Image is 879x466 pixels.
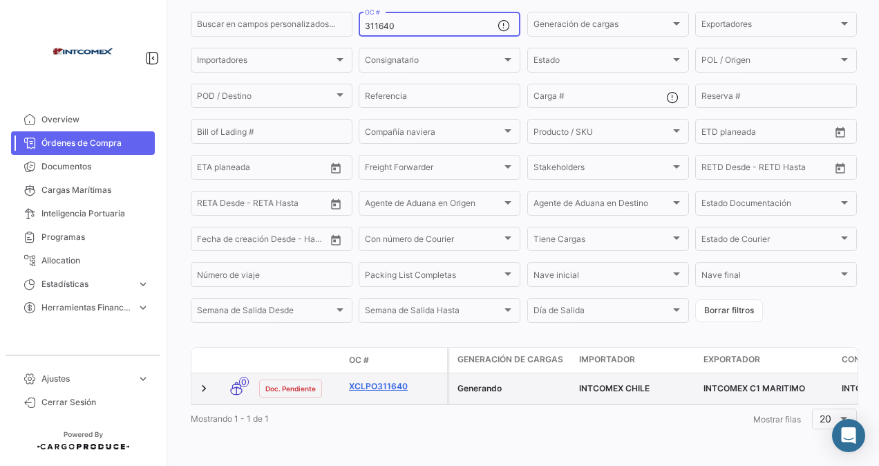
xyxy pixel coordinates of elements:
span: Documentos [41,160,149,173]
span: Compañía naviera [365,129,502,138]
span: Con número de Courier [365,236,502,246]
span: INTCOMEX CHILE [579,383,650,393]
button: Borrar filtros [695,299,763,322]
datatable-header-cell: Importador [574,348,698,373]
span: 0 [239,377,249,387]
span: Tiene Cargas [533,236,670,246]
a: Inteligencia Portuaria [11,202,155,225]
a: Programas [11,225,155,249]
div: Generando [457,382,568,395]
span: POL / Origen [701,57,838,67]
button: Open calendar [325,194,346,214]
span: Programas [41,231,149,243]
input: Hasta [736,129,797,138]
span: Mostrar filas [753,414,801,425]
datatable-header-cell: Modo de Transporte [219,355,254,366]
input: Desde [197,165,222,174]
input: Hasta [231,165,293,174]
span: Consignatario [365,57,502,67]
span: 20 [820,413,831,425]
span: Doc. Pendiente [265,383,316,394]
span: Día de Salida [533,308,670,317]
span: Semana de Salida Hasta [365,308,502,317]
span: Semana de Salida Desde [197,308,334,317]
span: Exportadores [701,21,838,31]
span: expand_more [137,278,149,290]
span: Inteligencia Portuaria [41,207,149,220]
span: Estado [533,57,670,67]
button: Open calendar [325,230,346,250]
span: OC # [349,354,369,366]
span: Cargas Marítimas [41,184,149,196]
a: Overview [11,108,155,131]
input: Hasta [736,165,797,174]
a: XCLPO311640 [349,380,442,393]
span: Importadores [197,57,334,67]
input: Desde [197,236,222,246]
span: Importador [579,353,635,366]
button: Open calendar [830,158,851,178]
span: Ajustes [41,373,131,385]
span: Stakeholders [533,165,670,174]
span: Mostrando 1 - 1 de 1 [191,413,269,424]
span: Cerrar Sesión [41,396,149,409]
span: Nave final [701,272,838,282]
span: Packing List Completas [365,272,502,282]
a: Documentos [11,155,155,178]
datatable-header-cell: Estado Doc. [254,355,343,366]
span: Producto / SKU [533,129,670,138]
span: Herramientas Financieras [41,301,131,314]
span: expand_more [137,373,149,385]
span: Agente de Aduana en Destino [533,201,670,210]
a: Cargas Marítimas [11,178,155,202]
a: Allocation [11,249,155,272]
span: Agente de Aduana en Origen [365,201,502,210]
span: expand_more [137,301,149,314]
span: Generación de cargas [533,21,670,31]
datatable-header-cell: Generación de cargas [449,348,574,373]
img: intcomex.png [48,17,117,86]
datatable-header-cell: Exportador [698,348,836,373]
span: INTCOMEX C1 MARITIMO [703,383,805,393]
span: Overview [41,113,149,126]
button: Open calendar [325,158,346,178]
a: Órdenes de Compra [11,131,155,155]
input: Hasta [231,201,293,210]
input: Hasta [231,236,293,246]
span: POD / Destino [197,93,334,103]
span: Estadísticas [41,278,131,290]
input: Desde [701,129,726,138]
span: Estado de Courier [701,236,838,246]
a: Expand/Collapse Row [197,382,211,395]
span: Exportador [703,353,760,366]
input: Desde [701,165,726,174]
datatable-header-cell: OC # [343,348,447,372]
span: Nave inicial [533,272,670,282]
span: Allocation [41,254,149,267]
span: Estado Documentación [701,201,838,210]
span: Freight Forwarder [365,165,502,174]
span: Generación de cargas [457,353,563,366]
span: Órdenes de Compra [41,137,149,149]
button: Open calendar [830,122,851,142]
div: Abrir Intercom Messenger [832,419,865,452]
input: Desde [197,201,222,210]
